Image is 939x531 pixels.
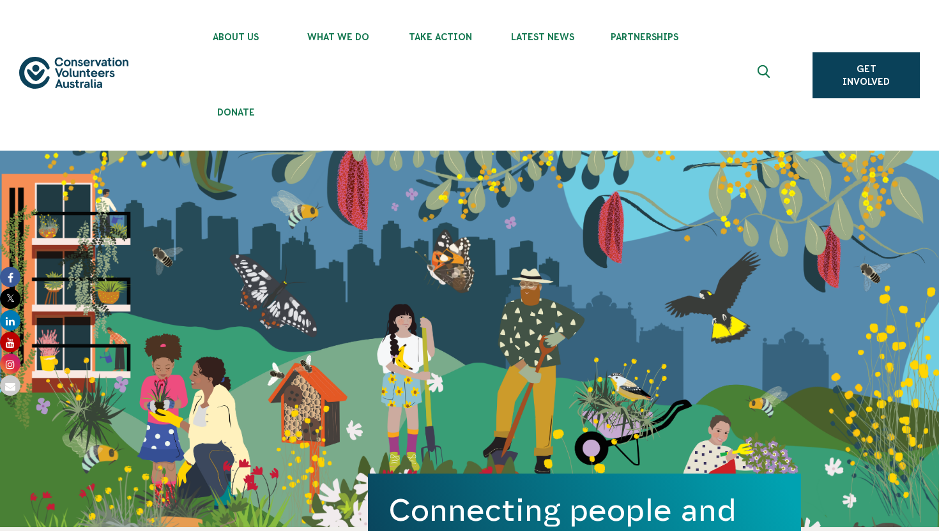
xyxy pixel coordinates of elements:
[19,57,128,89] img: logo.svg
[758,65,774,86] span: Expand search box
[185,32,287,42] span: About Us
[593,32,696,42] span: Partnerships
[491,32,593,42] span: Latest News
[287,32,389,42] span: What We Do
[185,107,287,117] span: Donate
[750,60,781,91] button: Expand search box Close search box
[813,52,920,98] a: Get Involved
[389,32,491,42] span: Take Action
